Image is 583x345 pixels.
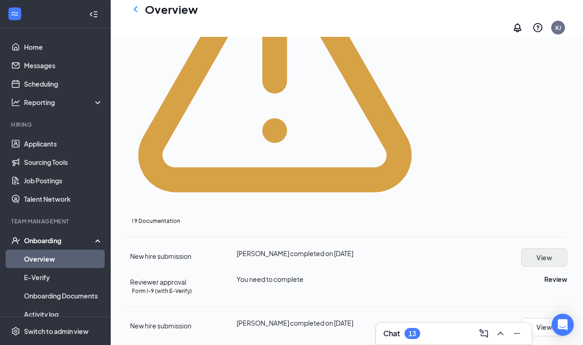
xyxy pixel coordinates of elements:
[24,75,103,93] a: Scheduling
[237,319,353,327] span: [PERSON_NAME] completed on [DATE]
[476,326,491,341] button: ComposeMessage
[237,275,303,283] span: You need to complete
[478,328,489,339] svg: ComposeMessage
[11,98,20,107] svg: Analysis
[24,268,103,287] a: E-Verify
[10,9,19,18] svg: WorkstreamLogo
[11,327,20,336] svg: Settings
[145,1,198,17] h1: Overview
[409,330,416,338] div: 13
[11,217,101,225] div: Team Management
[24,287,103,305] a: Onboarding Documents
[383,328,400,339] h3: Chat
[130,252,191,260] span: New hire submission
[495,328,506,339] svg: ChevronUp
[510,326,524,341] button: Minimize
[237,249,353,257] span: [PERSON_NAME] completed on [DATE]
[24,56,103,75] a: Messages
[132,217,180,225] h5: I 9 Documentation
[512,22,523,33] svg: Notifications
[89,10,98,19] svg: Collapse
[11,236,20,245] svg: UserCheck
[544,274,567,284] button: Review
[24,236,95,245] div: Onboarding
[555,24,561,32] div: KJ
[24,327,89,336] div: Switch to admin view
[24,98,103,107] div: Reporting
[24,38,103,56] a: Home
[130,4,141,15] svg: ChevronLeft
[130,278,186,286] span: Reviewer approval
[24,153,103,171] a: Sourcing Tools
[512,328,523,339] svg: Minimize
[11,121,101,129] div: Hiring
[521,318,567,336] button: View
[521,248,567,267] button: View
[552,314,574,336] div: Open Intercom Messenger
[132,287,192,295] h5: Form I-9 (with E-Verify)
[24,190,103,208] a: Talent Network
[24,250,103,268] a: Overview
[130,322,191,330] span: New hire submission
[493,326,508,341] button: ChevronUp
[24,305,103,323] a: Activity log
[532,22,543,33] svg: QuestionInfo
[24,171,103,190] a: Job Postings
[24,134,103,153] a: Applicants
